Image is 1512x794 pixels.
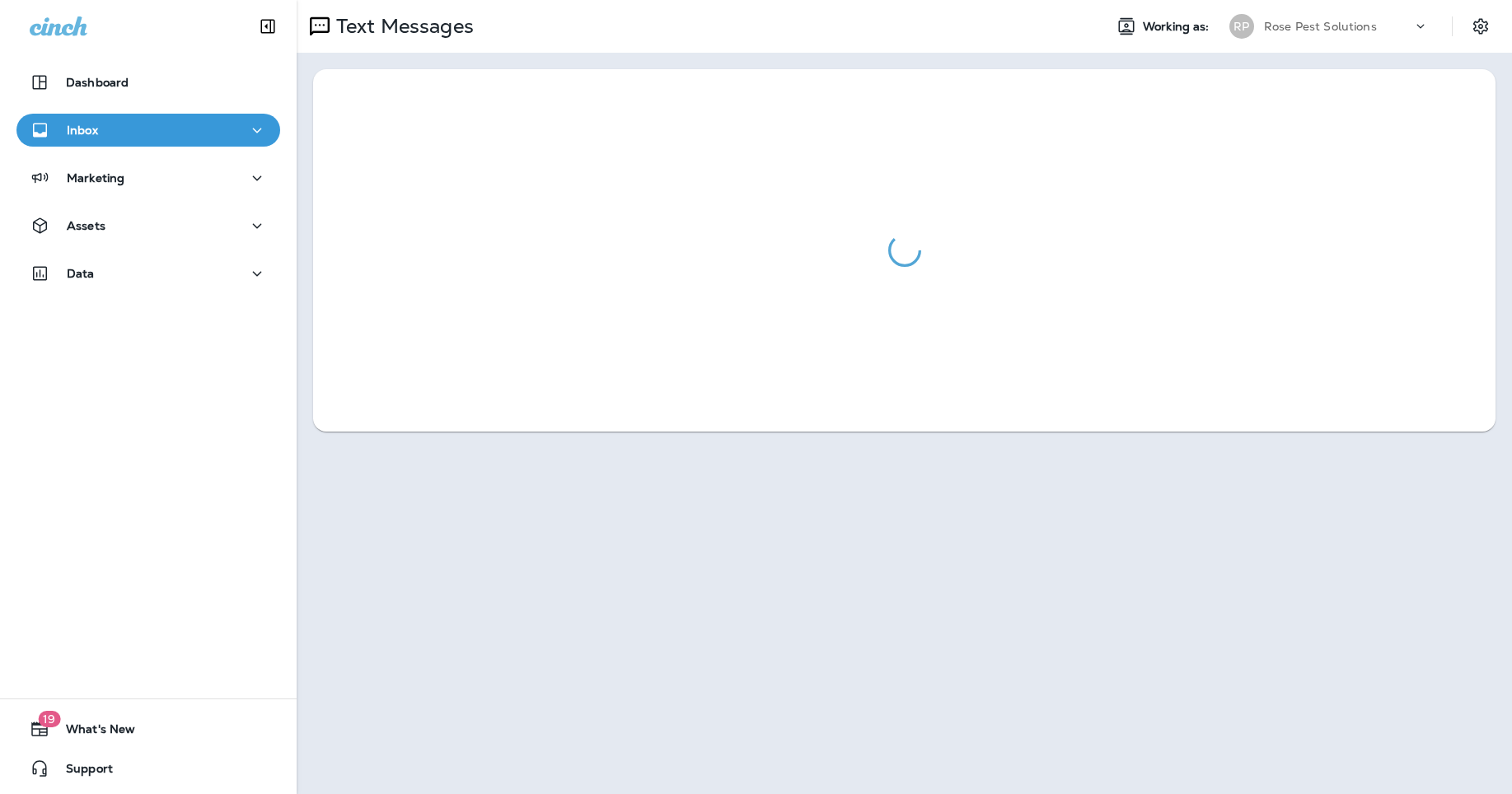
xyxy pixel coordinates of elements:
p: Marketing [67,171,124,184]
span: 19 [38,711,60,727]
button: Inbox [16,114,280,147]
p: Text Messages [330,14,474,39]
p: Dashboard [66,76,129,89]
span: Working as: [1143,20,1213,34]
button: 19What's New [16,712,280,745]
p: Inbox [67,124,98,137]
span: Support [49,762,113,782]
button: Assets [16,209,280,242]
div: RP [1229,14,1254,39]
p: Data [67,267,95,280]
span: What's New [49,722,135,742]
button: Marketing [16,161,280,194]
p: Rose Pest Solutions [1264,20,1377,33]
button: Data [16,257,280,290]
p: Assets [67,219,105,232]
button: Dashboard [16,66,280,99]
button: Settings [1466,12,1496,41]
button: Support [16,752,280,785]
button: Collapse Sidebar [245,10,291,43]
